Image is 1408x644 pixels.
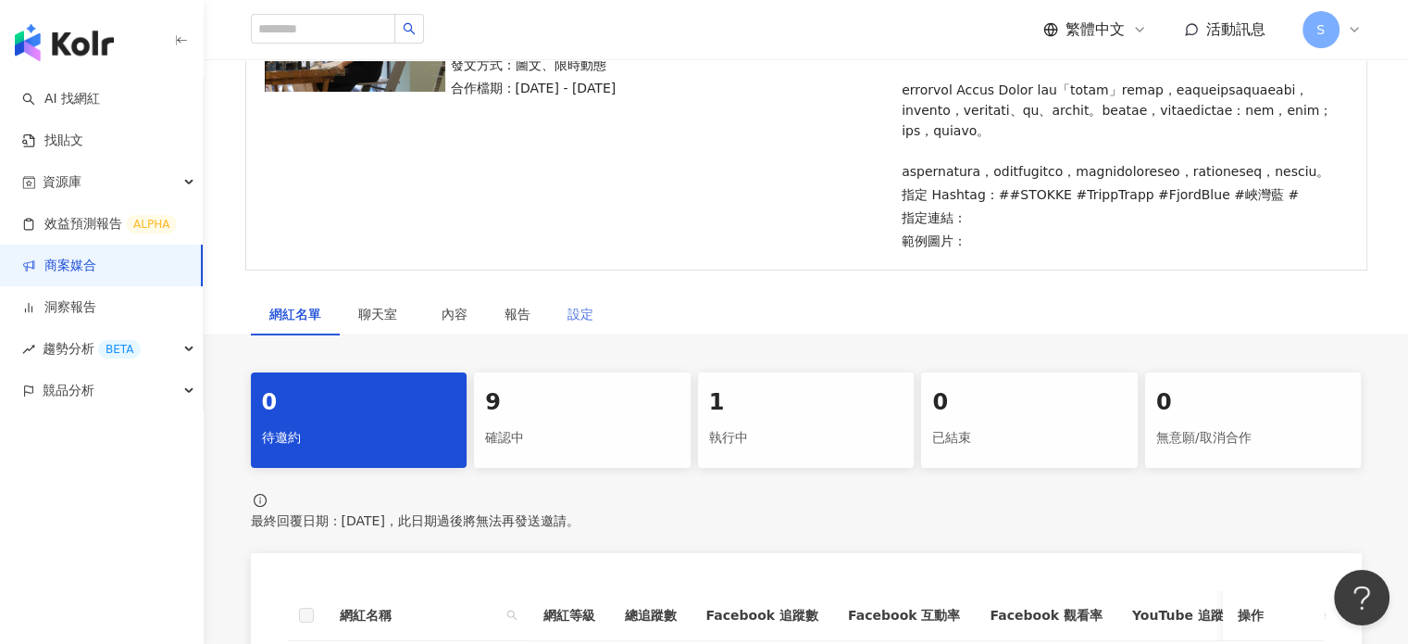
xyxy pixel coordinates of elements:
[22,215,177,234] a: 效益預測報告ALPHA
[709,387,903,419] div: 1
[485,423,679,454] div: 確認中
[262,423,456,454] div: 待邀約
[451,78,728,98] p: 合作檔期：[DATE] - [DATE]
[902,208,1342,228] p: 指定連結：
[999,184,1299,205] p: ##STOKKE #TrippTrapp #FjordBlue #峽灣藍 #
[1117,590,1252,641] th: YouTube 追蹤數
[1156,423,1351,454] div: 無意願/取消合作
[22,343,35,356] span: rise
[451,55,728,75] p: 發文方式：圖文、限時動態
[902,184,1342,205] p: 指定 Hashtag：
[610,590,692,641] th: 總追蹤數
[403,22,416,35] span: search
[975,590,1116,641] th: Facebook 觀看率
[1223,590,1325,641] th: 操作
[269,304,321,324] div: 網紅名單
[529,590,610,641] th: 網紅等級
[358,308,405,321] span: 聊天室
[340,605,499,625] span: 網紅名稱
[251,491,269,510] span: info-circle
[251,511,1362,531] p: 最終回覆日期：[DATE]，此日期過後將無法再發送邀請。
[902,231,1342,251] p: 範例圖片：
[262,387,456,419] div: 0
[22,90,100,108] a: searchAI 找網紅
[833,590,975,641] th: Facebook 互動率
[22,257,96,275] a: 商案媒合
[932,387,1127,419] div: 0
[98,340,141,359] div: BETA
[709,423,903,454] div: 執行中
[43,161,81,203] span: 資源庫
[567,304,593,324] div: 設定
[932,423,1127,454] div: 已結束
[22,132,83,150] a: 找貼文
[1206,20,1265,38] span: 活動訊息
[485,387,679,419] div: 9
[1156,387,1351,419] div: 0
[692,590,833,641] th: Facebook 追蹤數
[1065,19,1125,40] span: 繁體中文
[442,304,467,324] div: 內容
[43,370,94,411] span: 競品分析
[1334,570,1389,625] iframe: Help Scout Beacon - Open
[503,601,521,629] span: search
[506,610,517,621] span: search
[22,298,96,317] a: 洞察報告
[1316,19,1325,40] span: S
[43,328,141,370] span: 趨勢分析
[15,24,114,61] img: logo
[505,304,530,324] div: 報告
